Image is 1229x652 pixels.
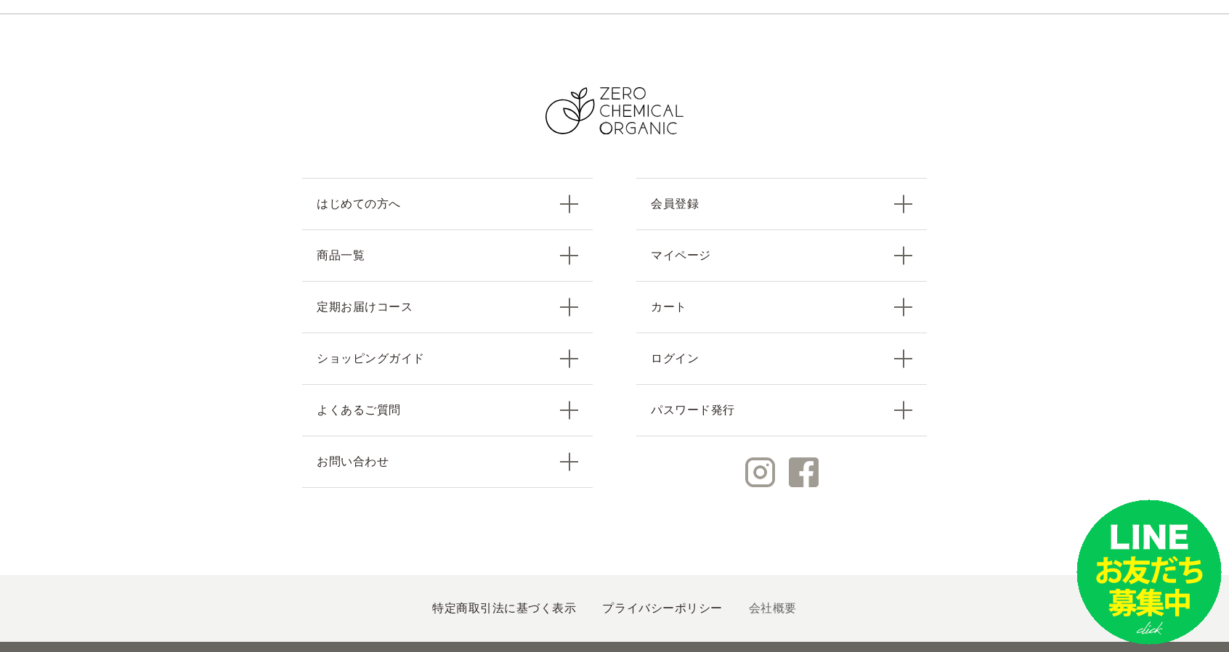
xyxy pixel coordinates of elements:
a: マイページ [636,229,927,281]
a: 定期お届けコース [302,281,593,333]
a: パスワード発行 [636,384,927,436]
img: Facebook [789,457,819,487]
a: 会社概要 [749,602,797,614]
a: お問い合わせ [302,436,593,488]
a: ショッピングガイド [302,333,593,384]
a: ログイン [636,333,927,384]
a: 特定商取引法に基づく表示 [432,602,576,614]
img: ZERO CHEMICAL ORGANIC [545,87,684,134]
img: small_line.png [1076,500,1222,645]
a: プライバシーポリシー [602,602,722,614]
a: 商品一覧 [302,229,593,281]
a: はじめての方へ [302,178,593,229]
img: Instagram [745,457,775,487]
a: カート [636,281,927,333]
a: よくあるご質問 [302,384,593,436]
a: 会員登録 [636,178,927,229]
